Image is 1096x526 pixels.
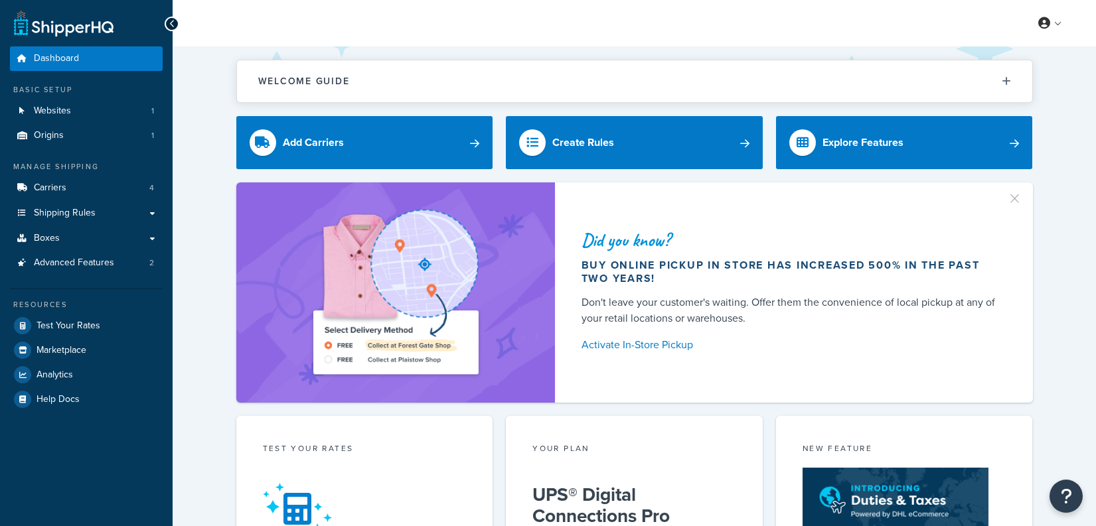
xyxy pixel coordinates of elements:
[37,394,80,405] span: Help Docs
[582,259,1001,285] div: Buy online pickup in store has increased 500% in the past two years!
[34,257,114,269] span: Advanced Features
[10,99,163,123] li: Websites
[258,76,350,86] h2: Welcome Guide
[10,299,163,310] div: Resources
[10,176,163,200] a: Carriers4
[10,161,163,172] div: Manage Shipping
[283,133,344,152] div: Add Carriers
[10,314,163,338] a: Test Your Rates
[10,387,163,411] a: Help Docs
[1050,480,1083,513] button: Open Resource Center
[34,208,96,219] span: Shipping Rules
[552,133,614,152] div: Create Rules
[37,320,100,332] span: Test Your Rates
[582,295,1001,326] div: Don't leave your customer's waiting. Offer them the convenience of local pickup at any of your re...
[582,231,1001,249] div: Did you know?
[37,369,73,381] span: Analytics
[34,182,66,194] span: Carriers
[776,116,1033,169] a: Explore Features
[34,53,79,64] span: Dashboard
[236,116,493,169] a: Add Carriers
[10,84,163,96] div: Basic Setup
[10,176,163,200] li: Carriers
[10,251,163,275] li: Advanced Features
[10,123,163,148] a: Origins1
[237,60,1032,102] button: Welcome Guide
[532,442,736,458] div: Your Plan
[822,133,903,152] div: Explore Features
[506,116,763,169] a: Create Rules
[151,105,154,117] span: 1
[10,363,163,387] a: Analytics
[37,345,86,356] span: Marketplace
[10,46,163,71] a: Dashboard
[34,105,71,117] span: Websites
[34,233,60,244] span: Boxes
[10,99,163,123] a: Websites1
[263,442,467,458] div: Test your rates
[10,251,163,275] a: Advanced Features2
[10,226,163,251] a: Boxes
[151,130,154,141] span: 1
[10,123,163,148] li: Origins
[149,257,154,269] span: 2
[803,442,1006,458] div: New Feature
[149,182,154,194] span: 4
[582,336,1001,354] a: Activate In-Store Pickup
[275,202,516,383] img: ad-shirt-map-b0359fc47e01cab431d101c4b569394f6a03f54285957d908178d52f29eb9668.png
[10,201,163,226] a: Shipping Rules
[34,130,64,141] span: Origins
[10,338,163,362] a: Marketplace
